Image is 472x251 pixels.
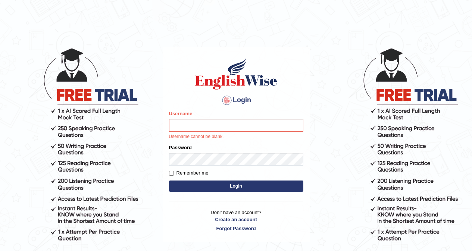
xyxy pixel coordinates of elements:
input: Remember me [169,171,174,176]
label: Remember me [169,169,209,177]
button: Login [169,181,303,192]
h4: Login [169,94,303,106]
p: Username cannot be blank. [169,134,303,140]
a: Create an account [169,216,303,223]
p: Don't have an account? [169,209,303,232]
a: Forgot Password [169,225,303,232]
label: Password [169,144,192,151]
img: Logo of English Wise sign in for intelligent practice with AI [194,57,279,91]
label: Username [169,110,193,117]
